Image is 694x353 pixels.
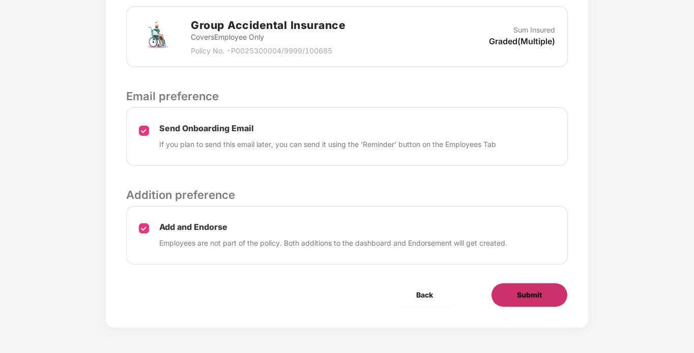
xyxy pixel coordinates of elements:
[191,45,345,56] p: Policy No. - P0025300004/9999/100685
[126,186,567,203] p: Addition preference
[491,283,568,307] button: Submit
[416,289,433,301] span: Back
[159,123,496,134] p: Send Onboarding Email
[159,222,507,232] p: Add and Endorse
[159,238,507,249] p: Employees are not part of the policy. Both additions to the dashboard and Endorsement will get cr...
[517,289,542,301] span: Submit
[191,32,345,43] p: Covers Employee Only
[513,24,555,36] p: Sum Insured
[126,87,567,105] p: Email preference
[139,18,176,55] img: svg+xml;base64,PHN2ZyB4bWxucz0iaHR0cDovL3d3dy53My5vcmcvMjAwMC9zdmciIHdpZHRoPSI3MiIgaGVpZ2h0PSI3Mi...
[159,139,496,150] p: If you plan to send this email later, you can send it using the ‘Reminder’ button on the Employee...
[391,283,458,307] button: Back
[191,17,345,34] h2: Group Accidental Insurance
[489,36,555,47] p: Graded(Multiple)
